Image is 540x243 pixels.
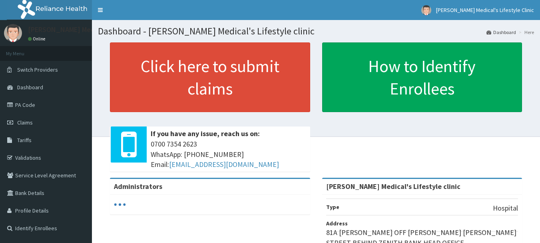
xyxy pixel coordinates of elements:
[151,129,260,138] b: If you have any issue, reach us on:
[110,42,310,112] a: Click here to submit claims
[17,84,43,91] span: Dashboard
[28,36,47,42] a: Online
[436,6,534,14] span: [PERSON_NAME] Medical's Lifestyle Clinic
[486,29,516,36] a: Dashboard
[517,29,534,36] li: Here
[493,203,518,213] p: Hospital
[17,119,33,126] span: Claims
[326,182,460,191] strong: [PERSON_NAME] Medical's Lifestyle clinic
[151,139,306,170] span: 0700 7354 2623 WhatsApp: [PHONE_NUMBER] Email:
[28,26,159,33] p: [PERSON_NAME] Medical's Lifestyle Clinic
[326,220,348,227] b: Address
[98,26,534,36] h1: Dashboard - [PERSON_NAME] Medical's Lifestyle clinic
[17,66,58,73] span: Switch Providers
[169,160,279,169] a: [EMAIL_ADDRESS][DOMAIN_NAME]
[17,137,32,144] span: Tariffs
[322,42,522,112] a: How to Identify Enrollees
[4,24,22,42] img: User Image
[326,203,339,211] b: Type
[114,199,126,211] svg: audio-loading
[421,5,431,15] img: User Image
[114,182,162,191] b: Administrators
